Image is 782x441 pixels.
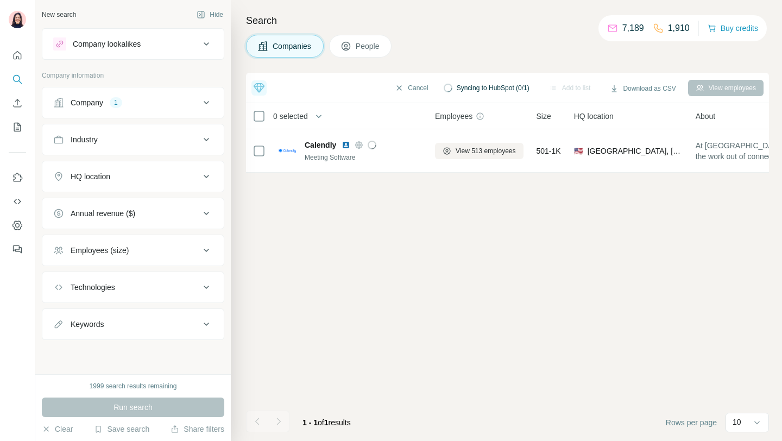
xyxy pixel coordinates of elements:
[302,418,351,427] span: results
[9,93,26,113] button: Enrich CSV
[456,146,516,156] span: View 513 employees
[71,97,103,108] div: Company
[42,311,224,337] button: Keywords
[9,46,26,65] button: Quick start
[537,146,561,156] span: 501-1K
[71,171,110,182] div: HQ location
[42,127,224,153] button: Industry
[708,21,758,36] button: Buy credits
[696,111,716,122] span: About
[537,111,551,122] span: Size
[9,216,26,235] button: Dashboard
[9,11,26,28] img: Avatar
[273,41,312,52] span: Companies
[9,192,26,211] button: Use Surfe API
[457,83,529,93] span: Syncing to HubSpot (0/1)
[342,141,350,149] img: LinkedIn logo
[71,282,115,293] div: Technologies
[574,111,614,122] span: HQ location
[279,149,296,153] img: Logo of Calendly
[73,39,141,49] div: Company lookalikes
[71,134,98,145] div: Industry
[622,22,644,35] p: 7,189
[602,80,683,97] button: Download as CSV
[71,319,104,330] div: Keywords
[42,31,224,57] button: Company lookalikes
[273,111,308,122] span: 0 selected
[94,424,149,434] button: Save search
[42,163,224,190] button: HQ location
[71,245,129,256] div: Employees (size)
[435,111,472,122] span: Employees
[574,146,583,156] span: 🇺🇸
[171,424,224,434] button: Share filters
[305,153,422,162] div: Meeting Software
[42,90,224,116] button: Company1
[42,274,224,300] button: Technologies
[9,70,26,89] button: Search
[110,98,122,108] div: 1
[9,117,26,137] button: My lists
[42,200,224,226] button: Annual revenue ($)
[9,168,26,187] button: Use Surfe on LinkedIn
[318,418,324,427] span: of
[733,417,741,427] p: 10
[324,418,329,427] span: 1
[356,41,381,52] span: People
[387,80,436,96] button: Cancel
[189,7,231,23] button: Hide
[42,71,224,80] p: Company information
[90,381,177,391] div: 1999 search results remaining
[42,424,73,434] button: Clear
[302,418,318,427] span: 1 - 1
[42,10,76,20] div: New search
[666,417,717,428] span: Rows per page
[588,146,683,156] span: [GEOGRAPHIC_DATA], [US_STATE]
[42,237,224,263] button: Employees (size)
[71,208,135,219] div: Annual revenue ($)
[246,13,769,28] h4: Search
[435,143,524,159] button: View 513 employees
[668,22,690,35] p: 1,910
[305,140,336,150] span: Calendly
[9,240,26,259] button: Feedback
